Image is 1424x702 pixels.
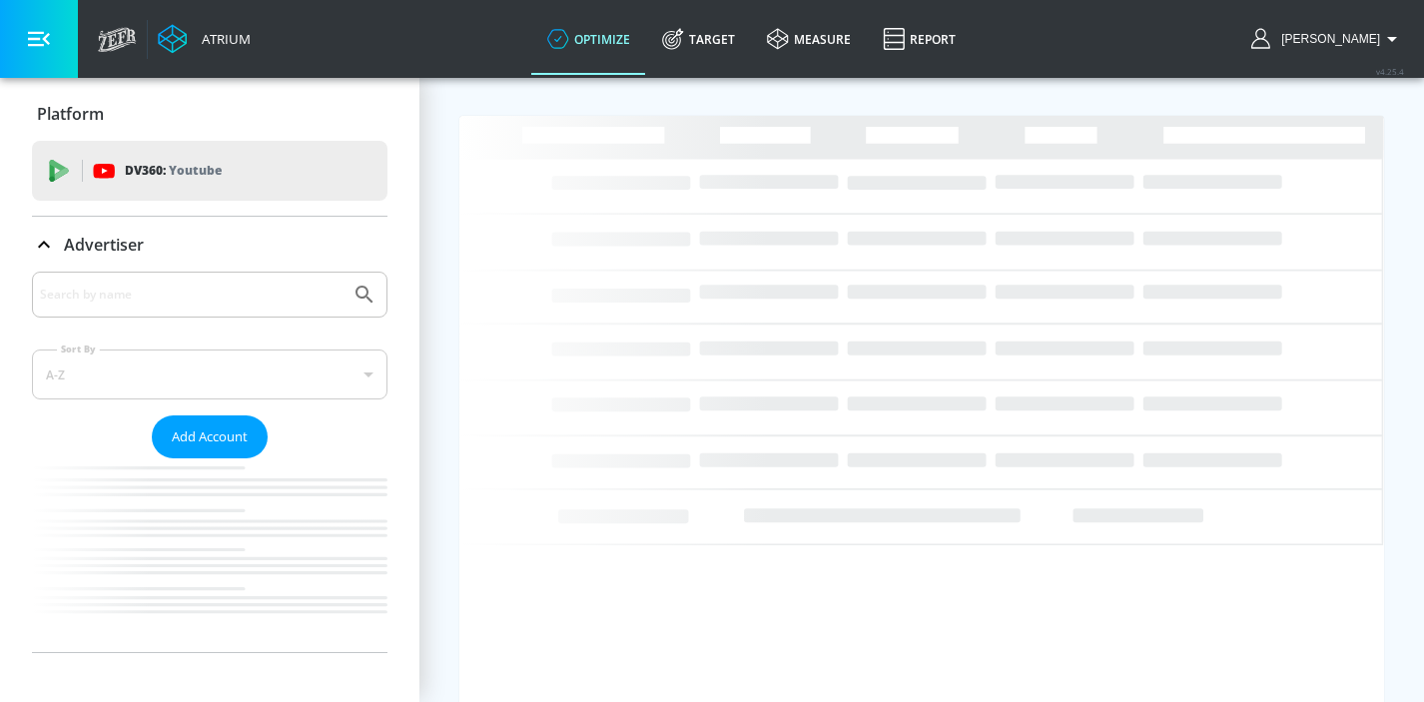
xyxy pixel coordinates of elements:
[158,24,251,54] a: Atrium
[32,86,387,142] div: Platform
[37,103,104,125] p: Platform
[194,30,251,48] div: Atrium
[32,272,387,652] div: Advertiser
[57,343,100,355] label: Sort By
[40,282,343,308] input: Search by name
[1273,32,1380,46] span: login as: Heather.Aleksis@zefr.com
[646,3,751,75] a: Target
[531,3,646,75] a: optimize
[152,415,268,458] button: Add Account
[32,350,387,399] div: A-Z
[125,160,222,182] p: DV360:
[867,3,972,75] a: Report
[172,425,248,448] span: Add Account
[32,217,387,273] div: Advertiser
[32,141,387,201] div: DV360: Youtube
[169,160,222,181] p: Youtube
[32,458,387,652] nav: list of Advertiser
[64,234,144,256] p: Advertiser
[751,3,867,75] a: measure
[1376,66,1404,77] span: v 4.25.4
[1251,27,1404,51] button: [PERSON_NAME]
